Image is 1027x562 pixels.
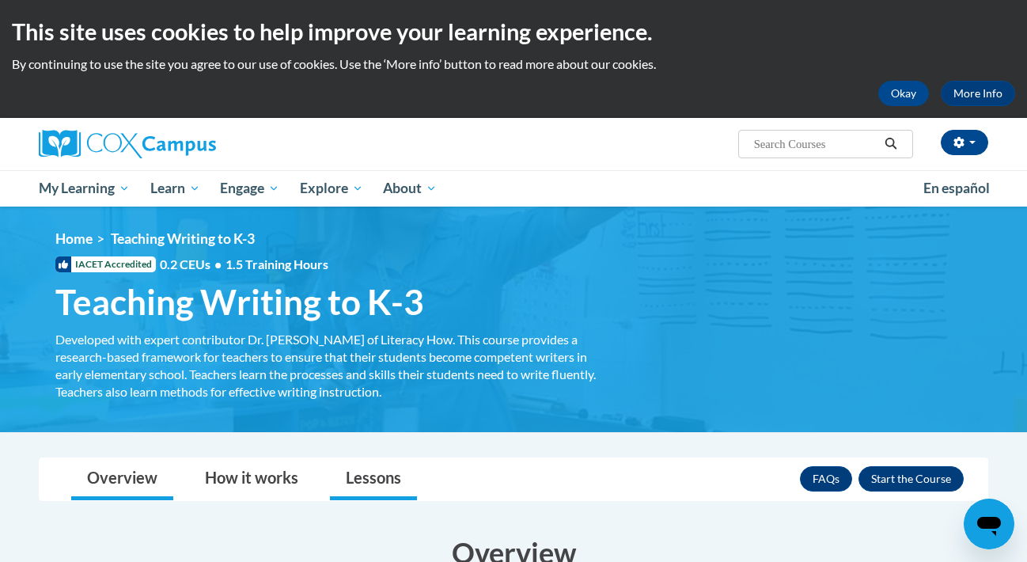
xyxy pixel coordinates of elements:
[300,179,363,198] span: Explore
[225,256,328,272] span: 1.5 Training Hours
[39,179,130,198] span: My Learning
[290,170,373,207] a: Explore
[220,179,279,198] span: Engage
[214,256,222,272] span: •
[15,170,1012,207] div: Main menu
[55,281,424,323] span: Teaching Writing to K-3
[800,466,852,492] a: FAQs
[210,170,290,207] a: Engage
[12,16,1015,47] h2: This site uses cookies to help improve your learning experience.
[330,458,417,500] a: Lessons
[150,179,200,198] span: Learn
[160,256,328,273] span: 0.2 CEUs
[752,135,879,154] input: Search Courses
[858,466,964,492] button: Enroll
[878,81,929,106] button: Okay
[964,499,1014,549] iframe: Button to launch messaging window
[383,179,437,198] span: About
[55,230,93,247] a: Home
[28,170,140,207] a: My Learning
[941,81,1015,106] a: More Info
[12,55,1015,73] p: By continuing to use the site you agree to our use of cookies. Use the ‘More info’ button to read...
[941,130,988,155] button: Account Settings
[111,230,255,247] span: Teaching Writing to K-3
[923,180,990,196] span: En español
[55,256,156,272] span: IACET Accredited
[39,130,216,158] img: Cox Campus
[55,331,601,401] div: Developed with expert contributor Dr. [PERSON_NAME] of Literacy How. This course provides a resea...
[879,135,903,154] button: Search
[39,130,339,158] a: Cox Campus
[913,172,1000,205] a: En español
[189,458,314,500] a: How it works
[373,170,448,207] a: About
[71,458,173,500] a: Overview
[140,170,210,207] a: Learn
